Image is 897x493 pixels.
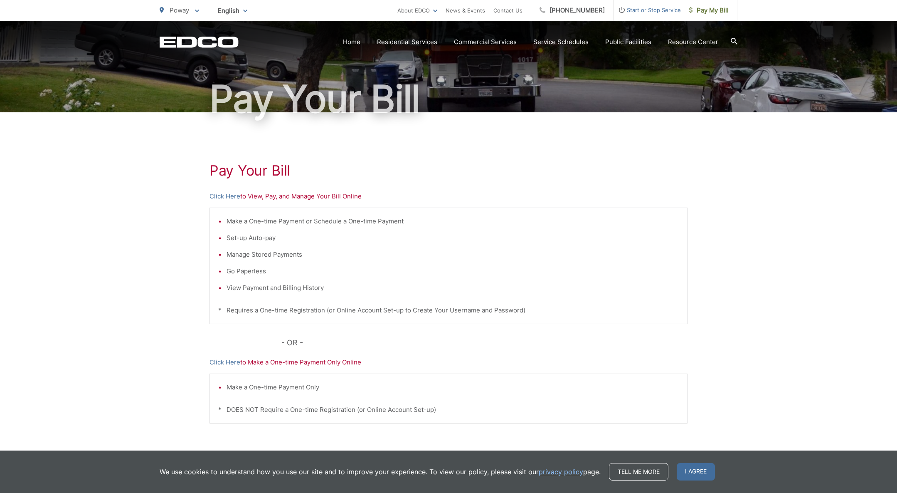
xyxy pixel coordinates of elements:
[227,283,679,293] li: View Payment and Billing History
[397,5,437,15] a: About EDCO
[209,357,688,367] p: to Make a One-time Payment Only Online
[227,250,679,260] li: Manage Stored Payments
[227,233,679,243] li: Set-up Auto-pay
[160,467,601,477] p: We use cookies to understand how you use our site and to improve your experience. To view our pol...
[446,5,485,15] a: News & Events
[227,382,679,392] li: Make a One-time Payment Only
[539,467,583,477] a: privacy policy
[209,191,240,201] a: Click Here
[454,37,517,47] a: Commercial Services
[677,463,715,481] span: I agree
[170,6,189,14] span: Poway
[668,37,718,47] a: Resource Center
[218,405,679,415] p: * DOES NOT Require a One-time Registration (or Online Account Set-up)
[209,191,688,201] p: to View, Pay, and Manage Your Bill Online
[609,463,668,481] a: Tell me more
[218,305,679,315] p: * Requires a One-time Registration (or Online Account Set-up to Create Your Username and Password)
[160,36,239,48] a: EDCD logo. Return to the homepage.
[209,357,240,367] a: Click Here
[605,37,651,47] a: Public Facilities
[533,37,589,47] a: Service Schedules
[209,162,688,179] h1: Pay Your Bill
[160,78,737,120] h1: Pay Your Bill
[212,3,254,18] span: English
[689,5,729,15] span: Pay My Bill
[493,5,522,15] a: Contact Us
[377,37,437,47] a: Residential Services
[227,216,679,226] li: Make a One-time Payment or Schedule a One-time Payment
[343,37,360,47] a: Home
[227,266,679,276] li: Go Paperless
[281,337,688,349] p: - OR -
